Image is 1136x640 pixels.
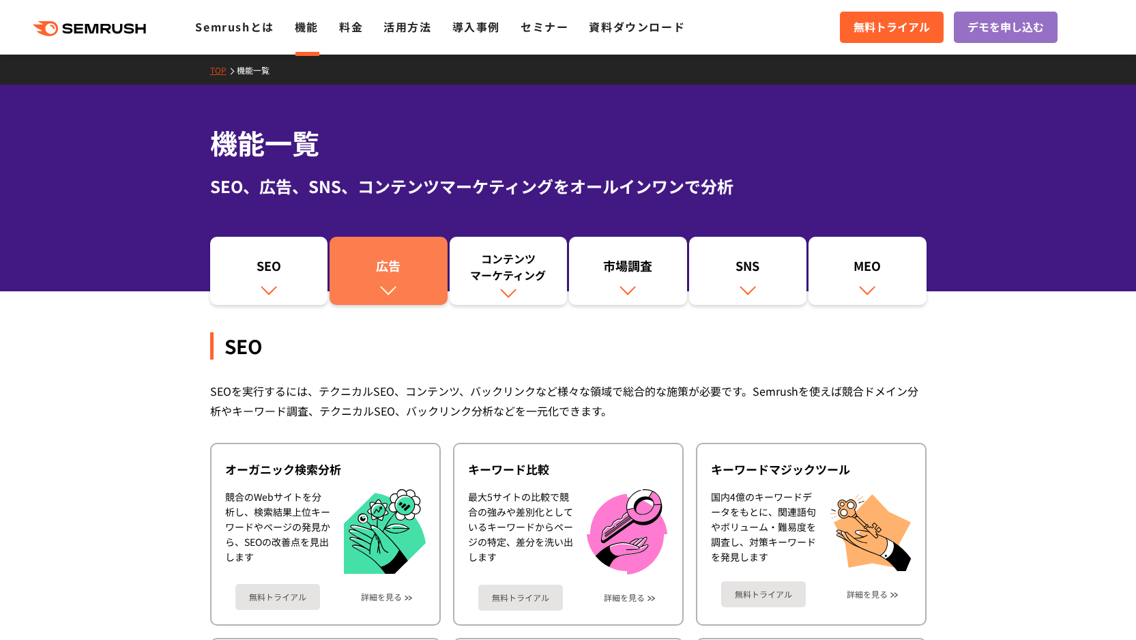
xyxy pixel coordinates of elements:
span: 無料トライアル [854,18,930,36]
a: SEO [210,237,328,305]
div: 国内4億のキーワードデータをもとに、関連語句やボリューム・難易度を調査し、対策キーワードを発見します [711,489,816,571]
a: 機能 [295,18,319,35]
a: 広告 [330,237,448,305]
a: 無料トライアル [235,584,320,610]
div: コンテンツ マーケティング [456,250,561,283]
a: SNS [689,237,807,305]
div: 最大5サイトの比較で競合の強みや差別化としているキーワードからページの特定、差分を洗い出します [468,489,573,574]
div: SEOを実行するには、テクニカルSEO、コンテンツ、バックリンクなど様々な領域で総合的な施策が必要です。Semrushを使えば競合ドメイン分析やキーワード調査、テクニカルSEO、バックリンク分析... [210,381,927,421]
a: セミナー [521,18,568,35]
span: デモを申し込む [967,18,1044,36]
a: コンテンツマーケティング [450,237,568,305]
div: キーワード比較 [468,461,669,478]
div: オーガニック検索分析 [225,461,426,478]
a: TOP [210,64,237,76]
div: 競合のWebサイトを分析し、検索結果上位キーワードやページの発見から、SEOの改善点を見出します [225,489,330,574]
a: 活用方法 [383,18,431,35]
div: SEO [210,332,927,360]
div: SNS [696,257,800,280]
div: MEO [815,257,920,280]
div: SEO [217,257,321,280]
h1: 機能一覧 [210,123,927,163]
div: SEO、広告、SNS、コンテンツマーケティングをオールインワンで分析 [210,174,927,199]
a: 市場調査 [569,237,687,305]
a: 無料トライアル [478,585,563,611]
a: 導入事例 [452,18,500,35]
a: 詳細を見る [604,593,645,602]
a: 詳細を見る [361,592,402,602]
a: 料金 [339,18,363,35]
a: 機能一覧 [237,64,280,76]
div: 市場調査 [576,257,680,280]
a: MEO [809,237,927,305]
div: キーワードマジックツール [711,461,912,478]
a: 無料トライアル [840,12,944,43]
a: 詳細を見る [847,590,888,599]
a: 資料ダウンロード [589,18,685,35]
div: 広告 [336,257,441,280]
a: 無料トライアル [721,581,806,607]
a: Semrushとは [195,18,274,35]
img: キーワードマジックツール [830,489,912,571]
a: デモを申し込む [954,12,1058,43]
img: キーワード比較 [587,489,667,574]
img: オーガニック検索分析 [344,489,426,574]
